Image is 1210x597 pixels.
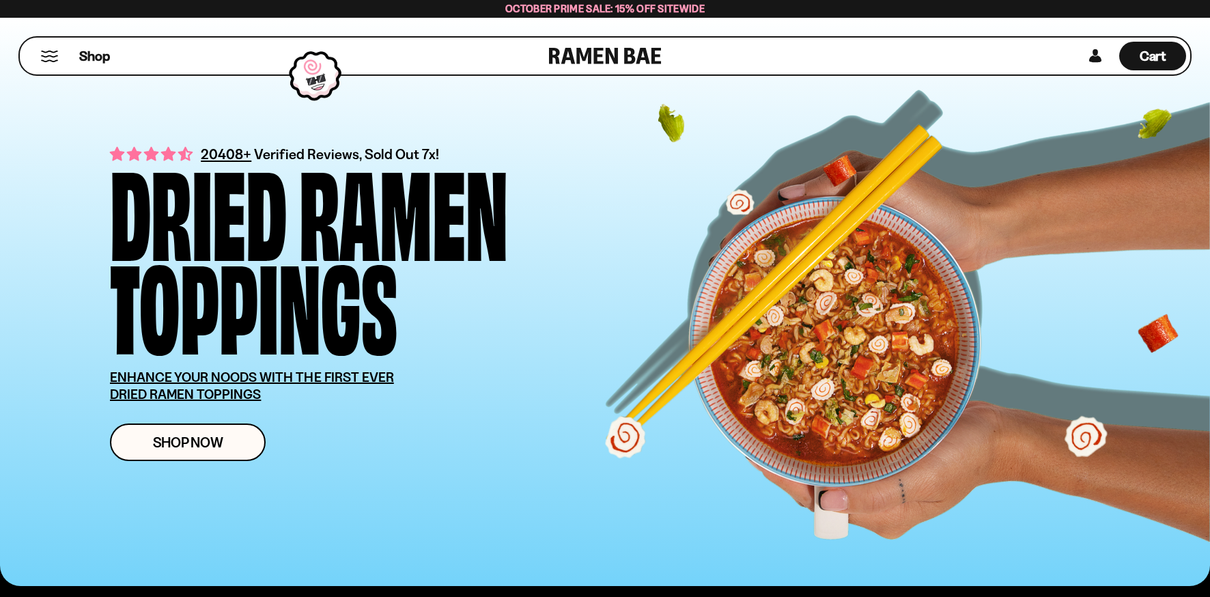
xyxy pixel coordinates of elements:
span: October Prime Sale: 15% off Sitewide [505,2,705,15]
a: Shop Now [110,424,266,461]
div: Toppings [110,255,397,348]
u: ENHANCE YOUR NOODS WITH THE FIRST EVER DRIED RAMEN TOPPINGS [110,369,394,402]
span: Cart [1140,48,1166,64]
div: Dried [110,161,287,255]
span: Shop Now [153,435,223,449]
span: Shop [79,47,110,66]
button: Mobile Menu Trigger [40,51,59,62]
div: Cart [1119,38,1186,74]
a: Shop [79,42,110,70]
div: Ramen [299,161,508,255]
